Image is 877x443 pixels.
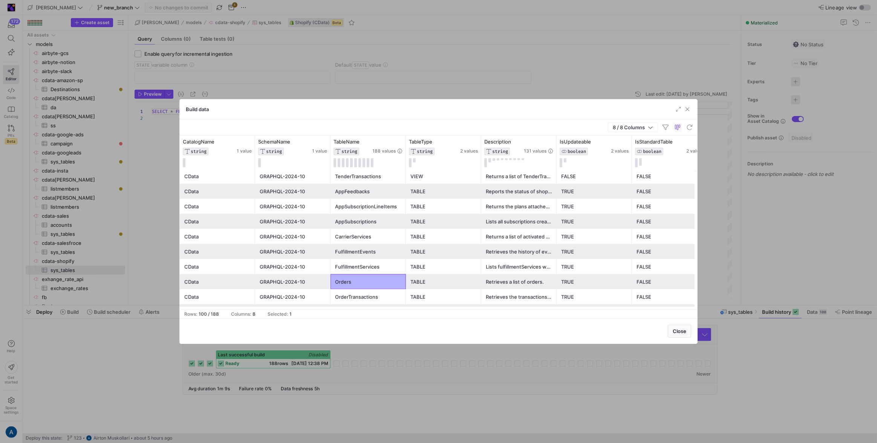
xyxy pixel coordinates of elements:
[260,199,326,214] div: GRAPHQL-2024-10
[486,229,552,244] div: Returns a list of activated carrier services and associated shop locations that support them.
[410,260,477,274] div: TABLE
[184,290,251,304] div: CData
[231,312,251,317] div: Columns:
[637,290,703,304] div: FALSE
[260,184,326,199] div: GRAPHQL-2024-10
[561,275,628,289] div: TRUE
[561,214,628,229] div: TRUE
[561,260,628,274] div: TRUE
[335,244,401,259] div: FulfillmentEvents
[260,229,326,244] div: GRAPHQL-2024-10
[486,184,552,199] div: Reports the status of shops and their resources and displays this information within Shopify admi...
[341,149,357,154] span: STRING
[486,305,552,319] div: Returns the product resource feedback for the currently authenticated app.
[260,305,326,319] div: GRAPHQL-2024-10
[637,169,703,184] div: FALSE
[260,169,326,184] div: GRAPHQL-2024-10
[410,214,477,229] div: TABLE
[410,184,477,199] div: TABLE
[673,328,686,334] span: Close
[184,260,251,274] div: CData
[260,214,326,229] div: GRAPHQL-2024-10
[335,290,401,304] div: OrderTransactions
[334,139,360,145] span: TableName
[637,229,703,244] div: FALSE
[561,199,628,214] div: TRUE
[183,139,214,145] span: CatalogName
[561,290,628,304] div: TRUE
[410,275,477,289] div: TABLE
[260,290,326,304] div: GRAPHQL-2024-10
[561,305,628,319] div: TRUE
[637,214,703,229] div: FALSE
[268,312,288,317] div: Selected:
[410,244,477,259] div: TABLE
[637,260,703,274] div: FALSE
[486,290,552,304] div: Retrieves the transactions associated with the resource.
[486,214,552,229] div: Lists all subscriptions created for a shop on the installed application.
[184,184,251,199] div: CData
[184,169,251,184] div: CData
[410,199,477,214] div: TABLE
[486,244,552,259] div: Retrieves the history of events associated with one or many fulfillments.
[335,229,401,244] div: CarrierServices
[410,290,477,304] div: TABLE
[637,184,703,199] div: FALSE
[409,139,432,145] span: TableType
[184,199,251,214] div: CData
[637,275,703,289] div: FALSE
[561,184,628,199] div: TRUE
[524,148,546,154] span: 131 values
[417,149,433,154] span: STRING
[568,149,586,154] span: BOOLEAN
[335,169,401,184] div: TenderTransactions
[486,275,552,289] div: Retrieves a list of orders.
[560,139,591,145] span: IsUpdateable
[635,139,673,145] span: IsStandardTable
[484,139,511,145] span: Description
[335,214,401,229] div: AppSubscriptions
[184,275,251,289] div: CData
[486,199,552,214] div: Returns the plans attached to the app subscription.
[637,244,703,259] div: FALSE
[184,244,251,259] div: CData
[561,169,628,184] div: FALSE
[668,325,691,338] button: Close
[486,169,552,184] div: Returns a list of TenderTransactions associated with the shop.
[410,305,477,319] div: TABLE
[335,184,401,199] div: AppFeedbacks
[372,148,396,154] span: 188 values
[637,199,703,214] div: FALSE
[335,199,401,214] div: AppSubscriptionLineItems
[335,275,401,289] div: Orders
[260,260,326,274] div: GRAPHQL-2024-10
[613,124,648,130] span: 8 / 8 Columns
[335,305,401,319] div: ProductResourceFeedbacks
[561,229,628,244] div: TRUE
[611,148,629,154] span: 2 values
[199,312,219,317] div: 100 / 188
[184,305,251,319] div: CData
[335,260,401,274] div: FulfillmentServices
[410,229,477,244] div: TABLE
[186,106,209,112] h3: Build data
[260,244,326,259] div: GRAPHQL-2024-10
[184,214,251,229] div: CData
[184,229,251,244] div: CData
[266,149,282,154] span: STRING
[486,260,552,274] div: Lists fulfillmentServices which Represents service that prepares and ships orders on behalf of th...
[637,305,703,319] div: FALSE
[253,312,256,317] div: 8
[184,312,197,317] div: Rows:
[258,139,290,145] span: SchemaName
[191,149,207,154] span: STRING
[260,275,326,289] div: GRAPHQL-2024-10
[686,148,704,154] span: 2 values
[643,149,661,154] span: BOOLEAN
[410,169,477,184] div: VIEW
[492,149,508,154] span: STRING
[237,148,252,154] span: 1 value
[460,148,478,154] span: 2 values
[312,148,327,154] span: 1 value
[608,122,658,132] button: 8 / 8 Columns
